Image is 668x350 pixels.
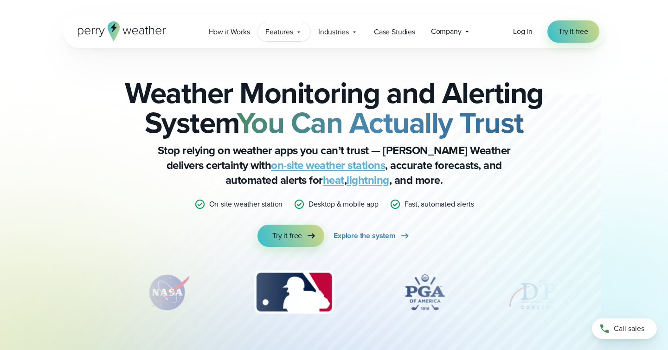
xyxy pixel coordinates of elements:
a: Case Studies [366,22,423,41]
a: heat [323,172,344,188]
a: lightning [347,172,389,188]
a: Explore the system [334,225,411,247]
a: Try it free [547,20,599,43]
p: Fast, automated alerts [405,199,474,210]
a: on-site weather stations [271,157,385,174]
p: Stop relying on weather apps you can’t trust — [PERSON_NAME] Weather delivers certainty with , ac... [148,143,520,188]
p: Desktop & mobile app [308,199,378,210]
a: Try it free [257,225,324,247]
img: MLB.svg [245,269,343,316]
img: NASA.svg [135,269,200,316]
div: 2 of 12 [135,269,200,316]
p: On-site weather station [209,199,283,210]
strong: You Can Actually Trust [237,101,524,144]
span: Explore the system [334,230,396,241]
img: DPR-Construction.svg [507,269,581,316]
span: Industries [318,26,349,38]
a: Log in [513,26,533,37]
div: 5 of 12 [507,269,581,316]
div: 3 of 12 [245,269,343,316]
img: PGA.svg [388,269,462,316]
span: Case Studies [374,26,415,38]
span: Try it free [272,230,302,241]
a: Call sales [592,318,657,339]
span: Try it free [559,26,588,37]
span: Features [265,26,293,38]
span: Call sales [614,323,644,334]
span: Company [431,26,462,37]
span: How it Works [209,26,250,38]
a: How it Works [201,22,258,41]
h2: Weather Monitoring and Alerting System [109,78,559,137]
div: slideshow [109,269,559,320]
div: 4 of 12 [388,269,462,316]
